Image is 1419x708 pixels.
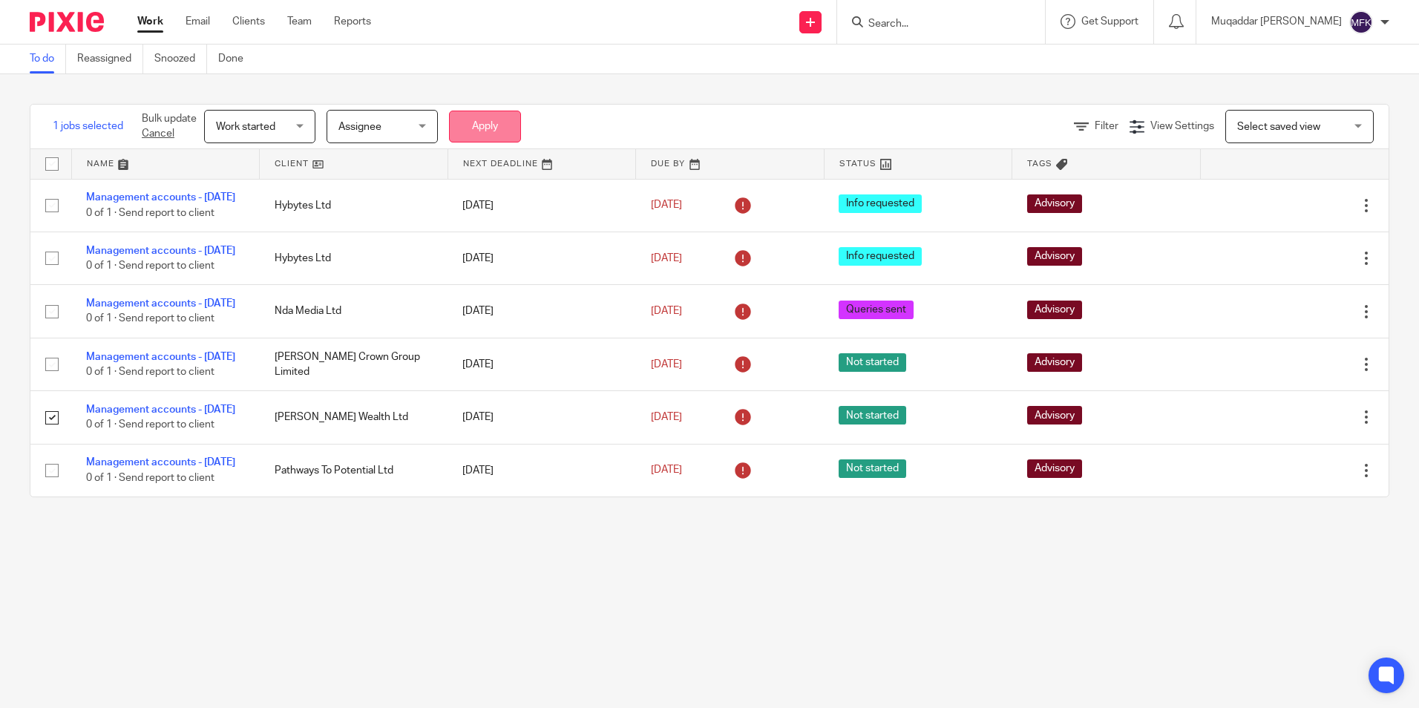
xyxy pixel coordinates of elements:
a: To do [30,45,66,73]
a: Email [186,14,210,29]
a: Management accounts - [DATE] [86,352,235,362]
a: Team [287,14,312,29]
span: 0 of 1 · Send report to client [86,473,214,483]
span: 0 of 1 · Send report to client [86,260,214,271]
span: Advisory [1027,353,1082,372]
span: Select saved view [1237,122,1320,132]
span: [DATE] [651,359,682,370]
a: Management accounts - [DATE] [86,298,235,309]
span: 0 of 1 · Send report to client [86,208,214,218]
span: Advisory [1027,247,1082,266]
span: Not started [839,459,906,478]
td: [DATE] [448,391,636,444]
a: Work [137,14,163,29]
img: Pixie [30,12,104,32]
span: 0 of 1 · Send report to client [86,367,214,377]
td: Hybytes Ltd [260,179,448,232]
span: Filter [1095,121,1118,131]
a: Done [218,45,255,73]
span: 0 of 1 · Send report to client [86,420,214,430]
td: Pathways To Potential Ltd [260,444,448,496]
span: Not started [839,406,906,425]
span: Advisory [1027,194,1082,213]
a: Management accounts - [DATE] [86,457,235,468]
span: View Settings [1150,121,1214,131]
span: 0 of 1 · Send report to client [86,314,214,324]
span: Tags [1027,160,1052,168]
a: Reports [334,14,371,29]
td: [PERSON_NAME] Crown Group Limited [260,338,448,390]
a: Reassigned [77,45,143,73]
img: svg%3E [1349,10,1373,34]
a: Management accounts - [DATE] [86,404,235,415]
a: Management accounts - [DATE] [86,192,235,203]
a: Snoozed [154,45,207,73]
span: Assignee [338,122,381,132]
span: Advisory [1027,406,1082,425]
td: Nda Media Ltd [260,285,448,338]
p: Bulk update [142,111,197,142]
span: Advisory [1027,301,1082,319]
td: [DATE] [448,338,636,390]
td: [DATE] [448,444,636,496]
span: [DATE] [651,306,682,316]
span: Info requested [839,247,922,266]
td: [DATE] [448,179,636,232]
td: Hybytes Ltd [260,232,448,284]
a: Management accounts - [DATE] [86,246,235,256]
span: [DATE] [651,412,682,422]
td: [DATE] [448,232,636,284]
span: Queries sent [839,301,914,319]
span: Info requested [839,194,922,213]
span: [DATE] [651,200,682,211]
input: Search [867,18,1000,31]
td: [PERSON_NAME] Wealth Ltd [260,391,448,444]
p: Muqaddar [PERSON_NAME] [1211,14,1342,29]
span: 1 jobs selected [53,119,123,134]
span: [DATE] [651,465,682,476]
span: [DATE] [651,253,682,263]
span: Get Support [1081,16,1138,27]
span: Advisory [1027,459,1082,478]
a: Cancel [142,128,174,139]
td: [DATE] [448,285,636,338]
span: Not started [839,353,906,372]
button: Apply [449,111,521,142]
span: Work started [216,122,275,132]
a: Clients [232,14,265,29]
